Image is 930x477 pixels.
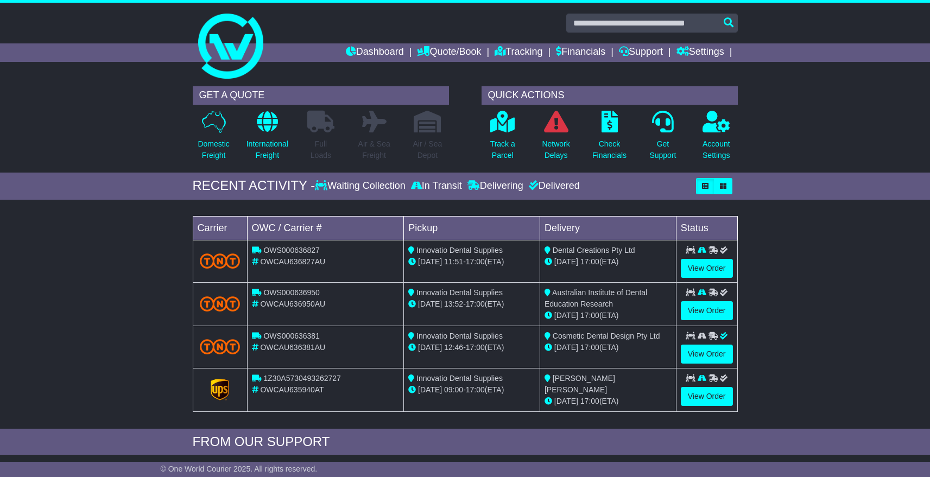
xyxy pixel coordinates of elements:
[418,300,442,308] span: [DATE]
[490,138,515,161] p: Track a Parcel
[413,138,442,161] p: Air / Sea Depot
[619,43,663,62] a: Support
[260,385,324,394] span: OWCAU635940AT
[315,180,408,192] div: Waiting Collection
[444,300,463,308] span: 13:52
[263,374,340,383] span: 1Z30A5730493262727
[545,256,672,268] div: (ETA)
[542,138,570,161] p: Network Delays
[193,216,247,240] td: Carrier
[545,310,672,321] div: (ETA)
[490,110,516,167] a: Track aParcel
[260,257,325,266] span: OWCAU636827AU
[416,288,503,297] span: Innovatio Dental Supplies
[260,343,325,352] span: OWCAU636381AU
[545,342,672,353] div: (ETA)
[553,332,660,340] span: Cosmetic Dental Design Pty Ltd
[545,396,672,407] div: (ETA)
[676,216,737,240] td: Status
[260,300,325,308] span: OWCAU636950AU
[346,43,404,62] a: Dashboard
[444,257,463,266] span: 11:51
[408,384,535,396] div: - (ETA)
[554,397,578,405] span: [DATE]
[580,257,599,266] span: 17:00
[676,43,724,62] a: Settings
[592,110,627,167] a: CheckFinancials
[553,246,635,255] span: Dental Creations Pty Ltd
[418,257,442,266] span: [DATE]
[681,387,733,406] a: View Order
[541,110,570,167] a: NetworkDelays
[466,257,485,266] span: 17:00
[200,253,241,268] img: TNT_Domestic.png
[408,298,535,310] div: - (ETA)
[197,110,230,167] a: DomesticFreight
[193,86,449,105] div: GET A QUOTE
[307,138,334,161] p: Full Loads
[466,343,485,352] span: 17:00
[466,300,485,308] span: 17:00
[408,342,535,353] div: - (ETA)
[247,216,404,240] td: OWC / Carrier #
[580,397,599,405] span: 17:00
[580,343,599,352] span: 17:00
[211,379,229,400] img: GetCarrierServiceLogo
[193,178,315,194] div: RECENT ACTIVITY -
[200,339,241,354] img: TNT_Domestic.png
[193,434,738,450] div: FROM OUR SUPPORT
[263,288,320,297] span: OWS000636950
[592,138,627,161] p: Check Financials
[554,343,578,352] span: [DATE]
[416,332,503,340] span: Innovatio Dental Supplies
[358,138,390,161] p: Air & Sea Freight
[681,301,733,320] a: View Order
[465,180,526,192] div: Delivering
[545,288,647,308] span: Australian Institute of Dental Education Research
[408,256,535,268] div: - (ETA)
[246,138,288,161] p: International Freight
[540,216,676,240] td: Delivery
[482,86,738,105] div: QUICK ACTIONS
[418,385,442,394] span: [DATE]
[408,180,465,192] div: In Transit
[198,138,229,161] p: Domestic Freight
[161,465,318,473] span: © One World Courier 2025. All rights reserved.
[554,257,578,266] span: [DATE]
[545,374,615,394] span: [PERSON_NAME] [PERSON_NAME]
[444,343,463,352] span: 12:46
[416,246,503,255] span: Innovatio Dental Supplies
[649,138,676,161] p: Get Support
[404,216,540,240] td: Pickup
[466,385,485,394] span: 17:00
[246,110,289,167] a: InternationalFreight
[526,180,580,192] div: Delivered
[703,138,730,161] p: Account Settings
[200,296,241,311] img: TNT_Domestic.png
[495,43,542,62] a: Tracking
[556,43,605,62] a: Financials
[417,43,481,62] a: Quote/Book
[263,332,320,340] span: OWS000636381
[418,343,442,352] span: [DATE]
[681,259,733,278] a: View Order
[649,110,676,167] a: GetSupport
[416,374,503,383] span: Innovatio Dental Supplies
[444,385,463,394] span: 09:00
[263,246,320,255] span: OWS000636827
[554,311,578,320] span: [DATE]
[702,110,731,167] a: AccountSettings
[580,311,599,320] span: 17:00
[681,345,733,364] a: View Order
